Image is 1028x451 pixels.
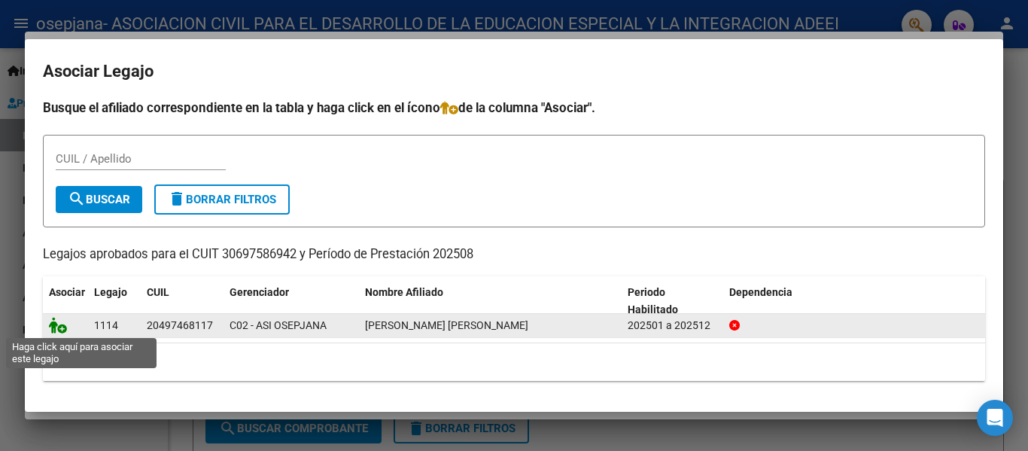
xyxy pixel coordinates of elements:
span: Gerenciador [230,286,289,298]
span: Periodo Habilitado [628,286,678,315]
span: C02 - ASI OSEPJANA [230,319,327,331]
span: Asociar [49,286,85,298]
div: Open Intercom Messenger [977,400,1013,436]
span: Buscar [68,193,130,206]
datatable-header-cell: Dependencia [723,276,986,326]
span: Nombre Afiliado [365,286,443,298]
span: MARTINEZ JACOBO ROCCO [365,319,528,331]
datatable-header-cell: Asociar [43,276,88,326]
p: Legajos aprobados para el CUIT 30697586942 y Período de Prestación 202508 [43,245,985,264]
span: Dependencia [729,286,792,298]
div: 202501 a 202512 [628,317,717,334]
h2: Asociar Legajo [43,57,985,86]
span: 1114 [94,319,118,331]
div: 20497468117 [147,317,213,334]
datatable-header-cell: CUIL [141,276,224,326]
datatable-header-cell: Legajo [88,276,141,326]
mat-icon: search [68,190,86,208]
span: Legajo [94,286,127,298]
span: Borrar Filtros [168,193,276,206]
datatable-header-cell: Gerenciador [224,276,359,326]
mat-icon: delete [168,190,186,208]
datatable-header-cell: Periodo Habilitado [622,276,723,326]
span: CUIL [147,286,169,298]
button: Buscar [56,186,142,213]
datatable-header-cell: Nombre Afiliado [359,276,622,326]
h4: Busque el afiliado correspondiente en la tabla y haga click en el ícono de la columna "Asociar". [43,98,985,117]
button: Borrar Filtros [154,184,290,215]
div: 1 registros [43,343,985,381]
